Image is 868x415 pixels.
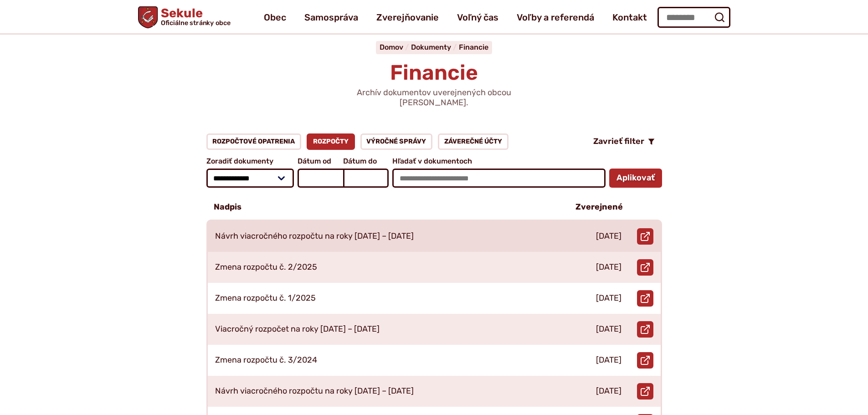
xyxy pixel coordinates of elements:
a: Zverejňovanie [376,5,439,30]
a: Obec [264,5,286,30]
button: Aplikovať [609,169,662,188]
p: Zmena rozpočtu č. 3/2024 [215,355,317,365]
span: Sekule [158,7,231,26]
a: Financie [459,43,488,51]
button: Zavrieť filter [586,133,662,150]
p: Návrh viacročného rozpočtu na roky [DATE] – [DATE] [215,231,414,241]
span: Dokumenty [411,43,451,51]
span: Zoradiť dokumenty [206,157,294,165]
a: Voľby a referendá [517,5,594,30]
p: [DATE] [596,355,621,365]
a: Logo Sekule, prejsť na domovskú stránku. [138,6,231,28]
a: Záverečné účty [438,133,508,150]
p: Nadpis [214,202,241,212]
a: Voľný čas [457,5,498,30]
input: Dátum od [298,169,343,188]
p: Zverejnené [575,202,623,212]
span: Financie [390,60,478,85]
a: Kontakt [612,5,647,30]
p: Zmena rozpočtu č. 1/2025 [215,293,316,303]
a: Dokumenty [411,43,459,51]
img: Prejsť na domovskú stránku [138,6,158,28]
span: Hľadať v dokumentoch [392,157,605,165]
span: Domov [380,43,403,51]
input: Dátum do [343,169,389,188]
p: [DATE] [596,262,621,272]
input: Hľadať v dokumentoch [392,169,605,188]
a: Rozpočtové opatrenia [206,133,302,150]
a: Rozpočty [307,133,355,150]
a: Domov [380,43,411,51]
p: [DATE] [596,324,621,334]
span: Dátum od [298,157,343,165]
p: Zmena rozpočtu č. 2/2025 [215,262,317,272]
p: [DATE] [596,293,621,303]
select: Zoradiť dokumenty [206,169,294,188]
p: Návrh viacročného rozpočtu na roky [DATE] – [DATE] [215,386,414,396]
p: [DATE] [596,231,621,241]
a: Výročné správy [360,133,433,150]
span: Dátum do [343,157,389,165]
p: Archív dokumentov uverejnených obcou [PERSON_NAME]. [325,88,544,108]
span: Zavrieť filter [593,137,644,147]
p: [DATE] [596,386,621,396]
p: Viacročný rozpočet na roky [DATE] – [DATE] [215,324,380,334]
span: Oficiálne stránky obce [160,20,231,26]
a: Samospráva [304,5,358,30]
